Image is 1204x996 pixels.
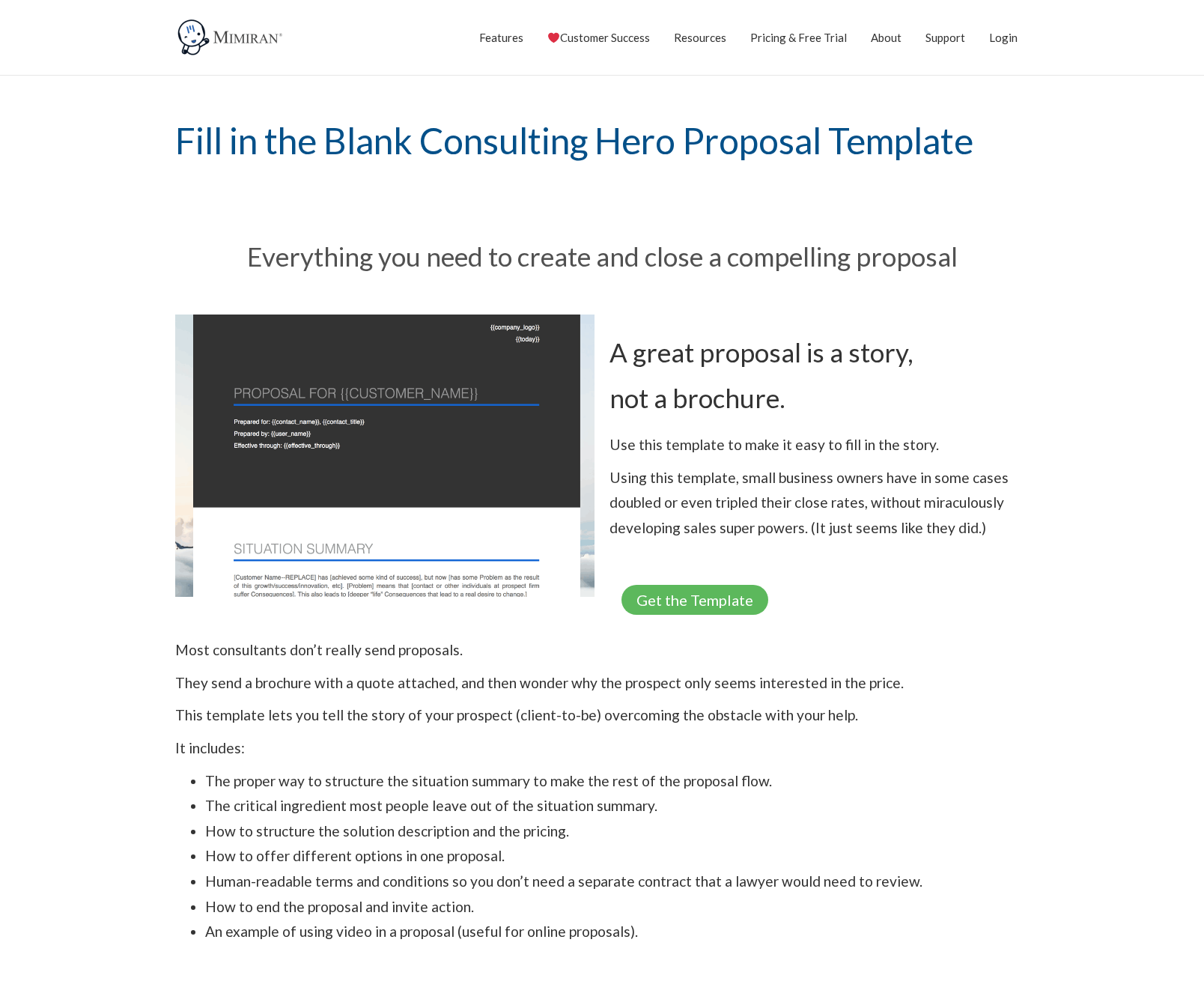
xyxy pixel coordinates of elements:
p: Most consultants don’t really send proposals. [175,637,1029,663]
a: Get the Template [621,585,768,615]
p: It includes: [175,735,1029,761]
a: Pricing & Free Trial [750,19,847,56]
a: Features [479,19,523,56]
img: Mimiran CRM [175,19,288,56]
p: They send a brochure with a quote attached, and then wonder why the prospect only seems intereste... [175,670,1029,696]
li: Human-readable terms and conditions so you don’t need a separate contract that a lawyer would nee... [205,869,1029,894]
h2: Everything you need to create and close a compelling proposal [37,243,1167,270]
a: Resources [674,19,726,56]
img: fill in the blank consulting proposal template [175,315,595,597]
li: How to end the proposal and invite action. [205,894,1029,920]
p: Using this template, small business owners have in some cases doubled or even tripled their close... [609,465,1029,541]
li: The critical ingredient most people leave out of the situation summary. [205,793,1029,819]
li: How to structure the solution description and the pricing. [205,819,1029,844]
p: This template lets you tell the story of your prospect (client-to-be) overcoming the obstacle wit... [175,702,1029,728]
a: About [871,19,902,56]
li: The proper way to structure the situation summary to make the rest of the proposal flow. [205,768,1029,794]
h1: Fill in the Blank Consulting Hero Proposal Template [175,76,1029,206]
a: Support [925,19,965,56]
li: An example of using video in a proposal (useful for online proposals). [205,919,1029,944]
a: Customer Success [547,19,650,56]
li: How to offer different options in one proposal. [205,843,1029,869]
h2: A great proposal is a story, not a brochure. [609,330,1029,422]
p: Use this template to make it easy to fill in the story. [609,432,1029,458]
a: Login [989,19,1018,56]
img: ❤️ [548,32,559,43]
